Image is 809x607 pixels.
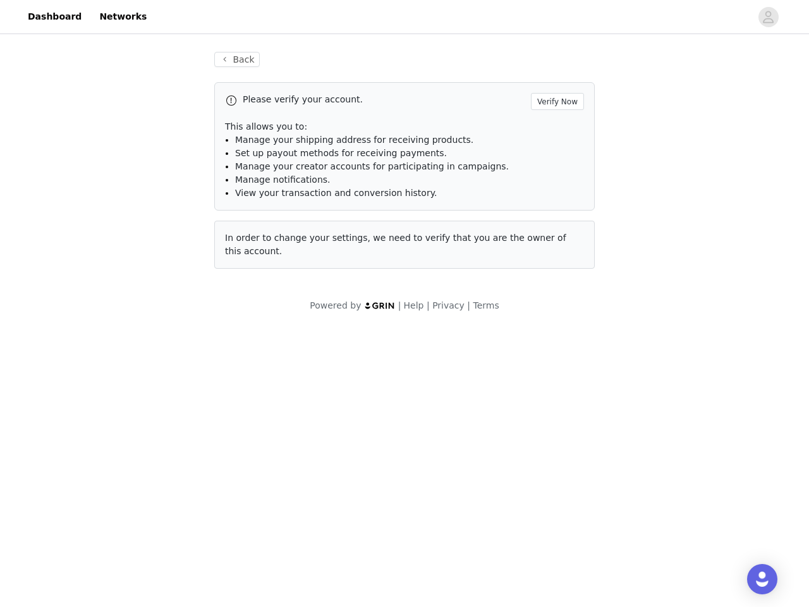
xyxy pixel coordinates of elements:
[473,300,499,310] a: Terms
[310,300,361,310] span: Powered by
[432,300,465,310] a: Privacy
[20,3,89,31] a: Dashboard
[243,93,526,106] p: Please verify your account.
[235,135,473,145] span: Manage your shipping address for receiving products.
[235,161,509,171] span: Manage your creator accounts for participating in campaigns.
[92,3,154,31] a: Networks
[235,188,437,198] span: View your transaction and conversion history.
[214,52,260,67] button: Back
[364,302,396,310] img: logo
[762,7,774,27] div: avatar
[235,175,331,185] span: Manage notifications.
[467,300,470,310] span: |
[747,564,777,594] div: Open Intercom Messenger
[531,93,584,110] button: Verify Now
[427,300,430,310] span: |
[235,148,447,158] span: Set up payout methods for receiving payments.
[398,300,401,310] span: |
[225,120,584,133] p: This allows you to:
[404,300,424,310] a: Help
[225,233,566,256] span: In order to change your settings, we need to verify that you are the owner of this account.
